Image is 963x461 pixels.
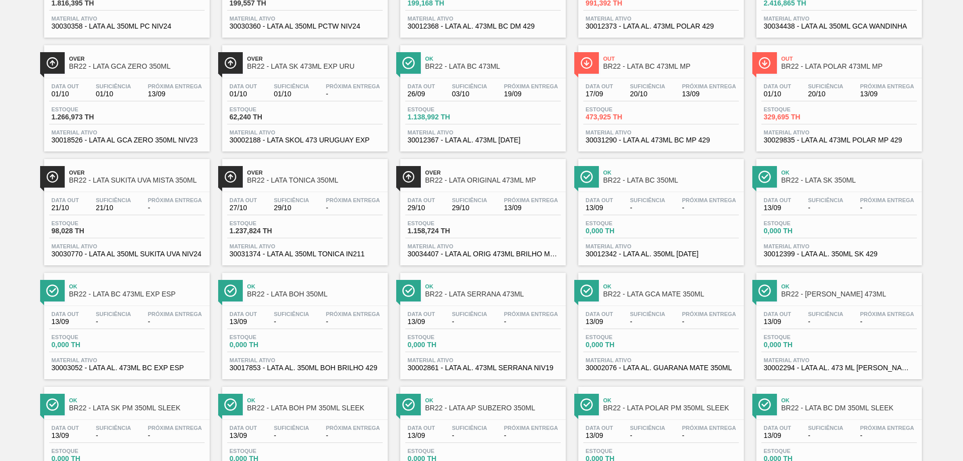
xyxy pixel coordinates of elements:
[764,204,791,212] span: 13/09
[764,357,914,363] span: Material ativo
[52,334,122,340] span: Estoque
[408,341,478,349] span: 0,000 TH
[52,83,79,89] span: Data out
[247,283,383,289] span: Ok
[452,425,487,431] span: Suficiência
[452,83,487,89] span: Suficiência
[586,227,656,235] span: 0,000 TH
[230,90,257,98] span: 01/10
[408,250,558,258] span: 30034407 - LATA AL ORIG 473ML BRILHO MULTIPACK
[230,334,300,340] span: Estoque
[586,341,656,349] span: 0,000 TH
[586,136,736,144] span: 30031290 - LATA AL 473ML BC MP 429
[326,204,380,212] span: -
[452,197,487,203] span: Suficiência
[425,177,561,184] span: BR22 - LATA ORIGINAL 473ML MP
[586,250,736,258] span: 30012342 - LATA AL. 350ML BC 429
[230,129,380,135] span: Material ativo
[580,284,593,297] img: Ícone
[148,425,202,431] span: Próxima Entrega
[408,318,435,326] span: 13/09
[52,341,122,349] span: 0,000 TH
[764,220,834,226] span: Estoque
[230,318,257,326] span: 13/09
[781,404,917,412] span: BR22 - LATA BC DM 350ML SLEEK
[504,311,558,317] span: Próxima Entrega
[402,398,415,411] img: Ícone
[808,432,843,439] span: -
[408,357,558,363] span: Material ativo
[682,311,736,317] span: Próxima Entrega
[630,204,665,212] span: -
[781,170,917,176] span: Ok
[764,16,914,22] span: Material ativo
[808,318,843,326] span: -
[764,227,834,235] span: 0,000 TH
[37,151,215,265] a: ÍconeOverBR22 - LATA SUKITA UVA MISTA 350MLData out21/10Suficiência21/10Próxima Entrega-Estoque98...
[586,243,736,249] span: Material ativo
[504,83,558,89] span: Próxima Entrega
[758,57,771,69] img: Ícone
[46,398,59,411] img: Ícone
[781,290,917,298] span: BR22 - LATA LISA 473ML
[393,265,571,379] a: ÍconeOkBR22 - LATA SERRANA 473MLData out13/09Suficiência-Próxima Entrega-Estoque0,000 THMaterial ...
[224,284,237,297] img: Ícone
[326,432,380,439] span: -
[230,448,300,454] span: Estoque
[860,318,914,326] span: -
[586,432,613,439] span: 13/09
[586,113,656,121] span: 473,925 TH
[425,404,561,412] span: BR22 - LATA AP SUBZERO 350ML
[52,220,122,226] span: Estoque
[758,398,771,411] img: Ícone
[749,151,927,265] a: ÍconeOkBR22 - LATA SK 350MLData out13/09Suficiência-Próxima Entrega-Estoque0,000 THMaterial ativo...
[96,197,131,203] span: Suficiência
[230,197,257,203] span: Data out
[326,311,380,317] span: Próxima Entrega
[52,432,79,439] span: 13/09
[46,57,59,69] img: Ícone
[408,83,435,89] span: Data out
[148,197,202,203] span: Próxima Entrega
[408,23,558,30] span: 30012368 - LATA AL. 473ML BC DM 429
[764,90,791,98] span: 01/10
[586,16,736,22] span: Material ativo
[764,341,834,349] span: 0,000 TH
[224,398,237,411] img: Ícone
[630,83,665,89] span: Suficiência
[781,56,917,62] span: Out
[504,90,558,98] span: 19/09
[96,90,131,98] span: 01/10
[630,90,665,98] span: 20/10
[781,63,917,70] span: BR22 - LATA POLAR 473ML MP
[96,425,131,431] span: Suficiência
[586,334,656,340] span: Estoque
[758,284,771,297] img: Ícone
[230,113,300,121] span: 62,240 TH
[452,311,487,317] span: Suficiência
[425,397,561,403] span: Ok
[586,90,613,98] span: 17/09
[52,204,79,212] span: 21/10
[274,311,309,317] span: Suficiência
[408,334,478,340] span: Estoque
[96,318,131,326] span: -
[215,265,393,379] a: ÍconeOkBR22 - LATA BOH 350MLData out13/09Suficiência-Próxima Entrega-Estoque0,000 THMaterial ativ...
[808,90,843,98] span: 20/10
[274,83,309,89] span: Suficiência
[571,151,749,265] a: ÍconeOkBR22 - LATA BC 350MLData out13/09Suficiência-Próxima Entrega-Estoque0,000 THMaterial ativo...
[586,106,656,112] span: Estoque
[580,171,593,183] img: Ícone
[781,397,917,403] span: Ok
[603,170,739,176] span: Ok
[230,357,380,363] span: Material ativo
[452,90,487,98] span: 03/10
[69,283,205,289] span: Ok
[393,38,571,151] a: ÍconeOkBR22 - LATA BC 473MLData out26/09Suficiência03/10Próxima Entrega19/09Estoque1.138,992 THMa...
[274,204,309,212] span: 29/10
[504,432,558,439] span: -
[230,83,257,89] span: Data out
[69,404,205,412] span: BR22 - LATA SK PM 350ML SLEEK
[586,364,736,372] span: 30002076 - LATA AL. GUARANA MATE 350ML
[274,90,309,98] span: 01/10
